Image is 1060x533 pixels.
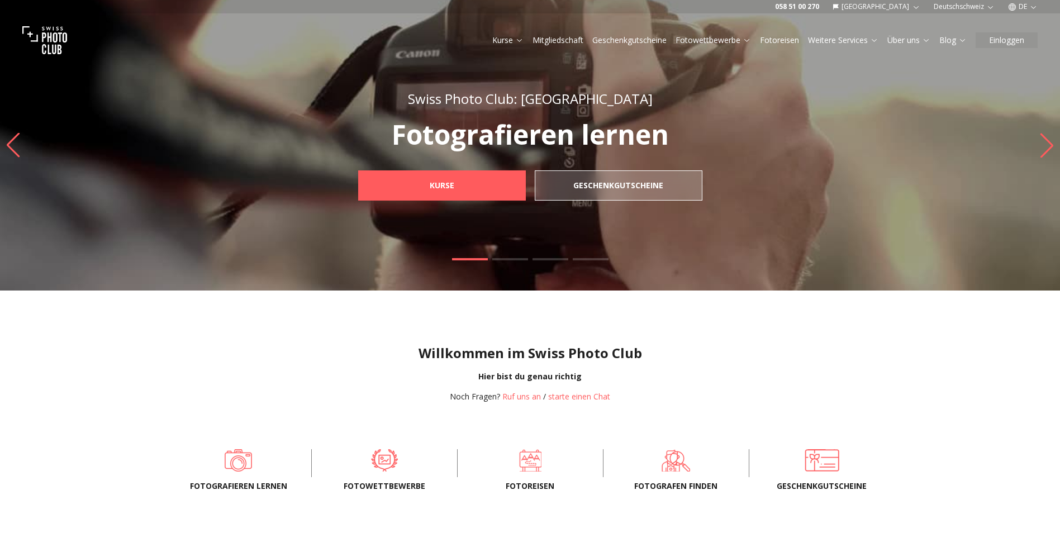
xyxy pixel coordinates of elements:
[476,480,585,492] span: Fotoreisen
[621,449,731,472] a: Fotografen finden
[588,32,671,48] button: Geschenkgutscheine
[492,35,524,46] a: Kurse
[592,35,667,46] a: Geschenkgutscheine
[533,35,583,46] a: Mitgliedschaft
[9,344,1051,362] h1: Willkommen im Swiss Photo Club
[808,35,878,46] a: Weitere Services
[488,32,528,48] button: Kurse
[939,35,967,46] a: Blog
[334,121,727,148] p: Fotografieren lernen
[671,32,755,48] button: Fotowettbewerbe
[775,2,819,11] a: 058 51 00 270
[535,170,702,201] a: Geschenkgutscheine
[548,391,610,402] button: starte einen Chat
[573,180,663,191] b: Geschenkgutscheine
[676,35,751,46] a: Fotowettbewerbe
[184,449,293,472] a: Fotografieren lernen
[330,449,439,472] a: Fotowettbewerbe
[476,449,585,472] a: Fotoreisen
[358,170,526,201] a: Kurse
[450,391,610,402] div: /
[408,89,653,108] span: Swiss Photo Club: [GEOGRAPHIC_DATA]
[330,480,439,492] span: Fotowettbewerbe
[502,391,541,402] a: Ruf uns an
[621,480,731,492] span: Fotografen finden
[760,35,799,46] a: Fotoreisen
[935,32,971,48] button: Blog
[528,32,588,48] button: Mitgliedschaft
[184,480,293,492] span: Fotografieren lernen
[976,32,1038,48] button: Einloggen
[804,32,883,48] button: Weitere Services
[767,480,877,492] span: Geschenkgutscheine
[450,391,500,402] span: Noch Fragen?
[887,35,930,46] a: Über uns
[755,32,804,48] button: Fotoreisen
[883,32,935,48] button: Über uns
[22,18,67,63] img: Swiss photo club
[767,449,877,472] a: Geschenkgutscheine
[9,371,1051,382] div: Hier bist du genau richtig
[430,180,454,191] b: Kurse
